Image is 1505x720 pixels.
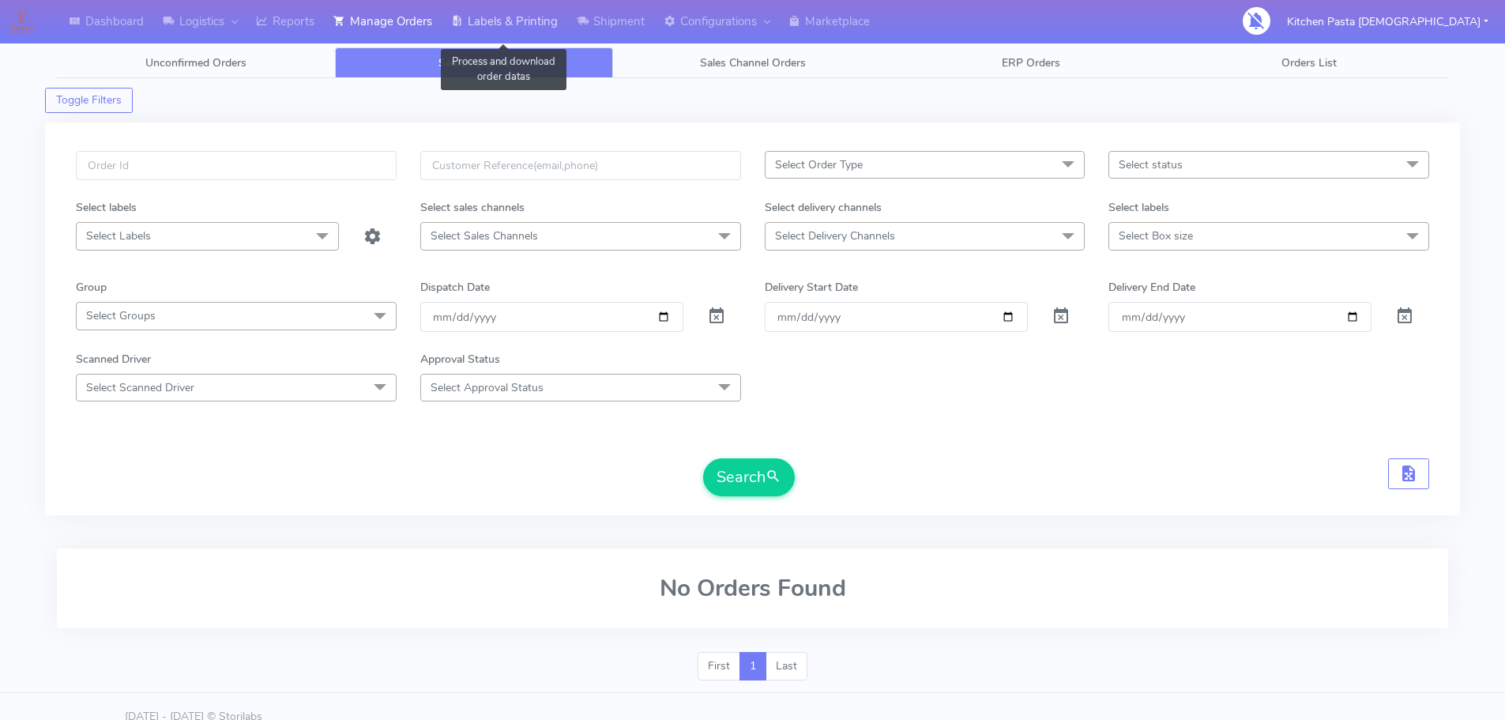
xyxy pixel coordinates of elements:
input: Customer Reference(email,phone) [420,151,741,180]
span: Select Approval Status [431,380,544,395]
span: Select Sales Channels [431,228,538,243]
span: Unconfirmed Orders [145,55,246,70]
button: Toggle Filters [45,88,133,113]
span: Select Box size [1119,228,1193,243]
button: Search [703,458,795,496]
label: Select labels [76,199,137,216]
label: Select labels [1108,199,1169,216]
label: Select sales channels [420,199,525,216]
span: Sales Channel Orders [700,55,806,70]
span: Select Scanned Driver [86,380,194,395]
button: Kitchen Pasta [DEMOGRAPHIC_DATA] [1275,6,1500,38]
span: Select status [1119,157,1183,172]
label: Group [76,279,107,296]
span: Select Labels [86,228,151,243]
label: Select delivery channels [765,199,882,216]
label: Scanned Driver [76,351,151,368]
span: ERP Orders [1002,55,1060,70]
label: Approval Status [420,351,500,368]
span: Orders List [1281,55,1337,70]
span: Select Order Type [775,157,863,172]
label: Dispatch Date [420,279,490,296]
label: Delivery Start Date [765,279,858,296]
a: 1 [739,652,766,680]
input: Order Id [76,151,397,180]
h2: No Orders Found [76,575,1429,601]
span: Select Groups [86,308,156,323]
span: Search Orders [438,55,510,70]
span: Select Delivery Channels [775,228,895,243]
label: Delivery End Date [1108,279,1195,296]
ul: Tabs [57,47,1448,78]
